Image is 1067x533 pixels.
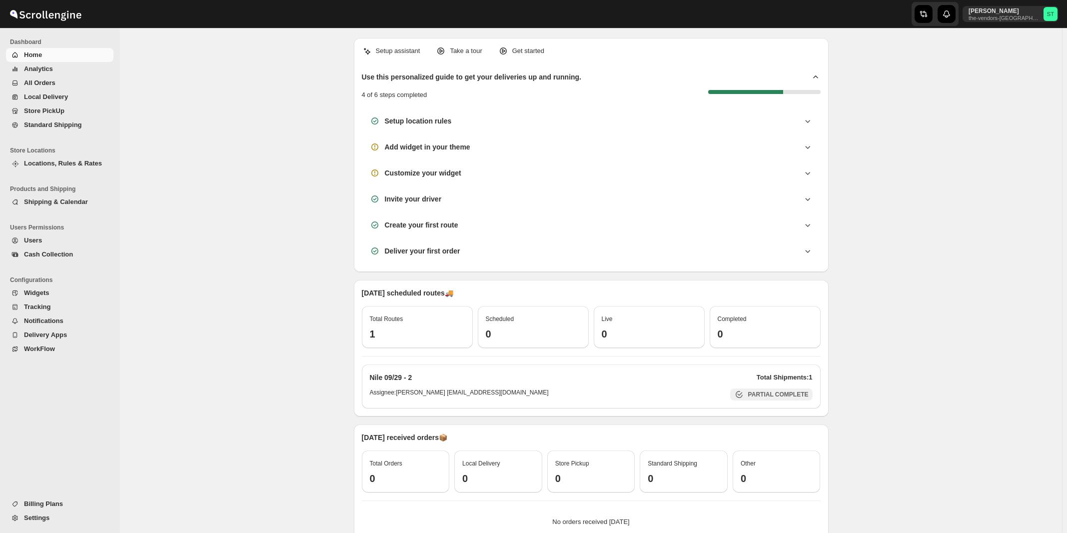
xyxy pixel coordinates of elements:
h3: 0 [602,328,697,340]
span: All Orders [24,79,55,86]
button: WorkFlow [6,342,113,356]
span: Other [741,460,756,467]
button: Delivery Apps [6,328,113,342]
button: All Orders [6,76,113,90]
span: Scheduled [486,315,514,322]
h3: 0 [370,472,442,484]
span: Standard Shipping [24,121,82,128]
span: Simcha Trieger [1044,7,1058,21]
span: WorkFlow [24,345,55,352]
h3: 1 [370,328,465,340]
button: Settings [6,511,113,525]
span: Products and Shipping [10,185,115,193]
button: User menu [963,6,1059,22]
button: Tracking [6,300,113,314]
button: Locations, Rules & Rates [6,156,113,170]
span: Settings [24,514,49,521]
h3: 0 [555,472,627,484]
p: No orders received [DATE] [370,517,813,527]
span: Store PickUp [24,107,64,114]
p: Get started [512,46,544,56]
span: Store Pickup [555,460,589,467]
h3: 0 [718,328,813,340]
h2: Use this personalized guide to get your deliveries up and running. [362,72,582,82]
span: Completed [718,315,747,322]
span: Delivery Apps [24,331,67,338]
p: Total Shipments: 1 [757,372,813,382]
h3: 0 [648,472,720,484]
h3: Setup location rules [385,116,452,126]
span: Tracking [24,303,50,310]
span: Dashboard [10,38,115,46]
p: [DATE] received orders 📦 [362,432,821,442]
button: Users [6,233,113,247]
h3: Add widget in your theme [385,142,470,152]
span: Widgets [24,289,49,296]
span: Billing Plans [24,500,63,507]
h3: 0 [462,472,534,484]
span: Local Delivery [24,93,68,100]
span: Users [24,236,42,244]
img: ScrollEngine [8,1,83,26]
span: Analytics [24,65,53,72]
button: Home [6,48,113,62]
span: Total Orders [370,460,402,467]
h3: Customize your widget [385,168,461,178]
span: Notifications [24,317,63,324]
button: Shipping & Calendar [6,195,113,209]
button: Widgets [6,286,113,300]
span: Home [24,51,42,58]
span: Total Routes [370,315,403,322]
h2: Nile 09/29 - 2 [370,372,412,382]
button: Cash Collection [6,247,113,261]
button: Analytics [6,62,113,76]
h3: Invite your driver [385,194,442,204]
h6: Assignee: [PERSON_NAME] [EMAIL_ADDRESS][DOMAIN_NAME] [370,388,549,400]
span: Configurations [10,276,115,284]
text: ST [1047,11,1054,17]
span: Store Locations [10,146,115,154]
span: Cash Collection [24,250,73,258]
h3: 0 [741,472,813,484]
span: Standard Shipping [648,460,697,467]
button: Billing Plans [6,497,113,511]
h3: Create your first route [385,220,458,230]
p: [DATE] scheduled routes 🚚 [362,288,821,298]
h3: 0 [486,328,581,340]
p: Setup assistant [376,46,420,56]
span: Users Permissions [10,223,115,231]
b: PARTIAL COMPLETE [748,391,809,398]
p: [PERSON_NAME] [969,7,1040,15]
p: the-vendors-[GEOGRAPHIC_DATA] [969,15,1040,21]
span: Locations, Rules & Rates [24,159,102,167]
span: Local Delivery [462,460,500,467]
p: Take a tour [450,46,482,56]
span: Live [602,315,613,322]
button: Notifications [6,314,113,328]
h3: Deliver your first order [385,246,460,256]
span: Shipping & Calendar [24,198,88,205]
p: 4 of 6 steps completed [362,90,427,100]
